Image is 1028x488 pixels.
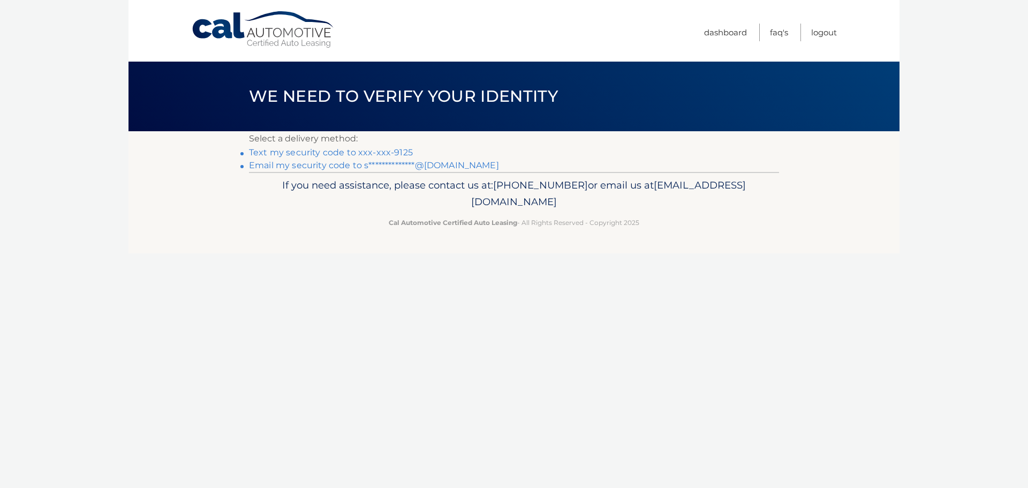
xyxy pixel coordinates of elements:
span: [PHONE_NUMBER] [493,179,588,191]
p: - All Rights Reserved - Copyright 2025 [256,217,772,228]
a: Text my security code to xxx-xxx-9125 [249,147,413,157]
span: We need to verify your identity [249,86,558,106]
strong: Cal Automotive Certified Auto Leasing [389,219,517,227]
a: FAQ's [770,24,788,41]
p: Select a delivery method: [249,131,779,146]
a: Dashboard [704,24,747,41]
a: Cal Automotive [191,11,336,49]
p: If you need assistance, please contact us at: or email us at [256,177,772,211]
a: Logout [811,24,837,41]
